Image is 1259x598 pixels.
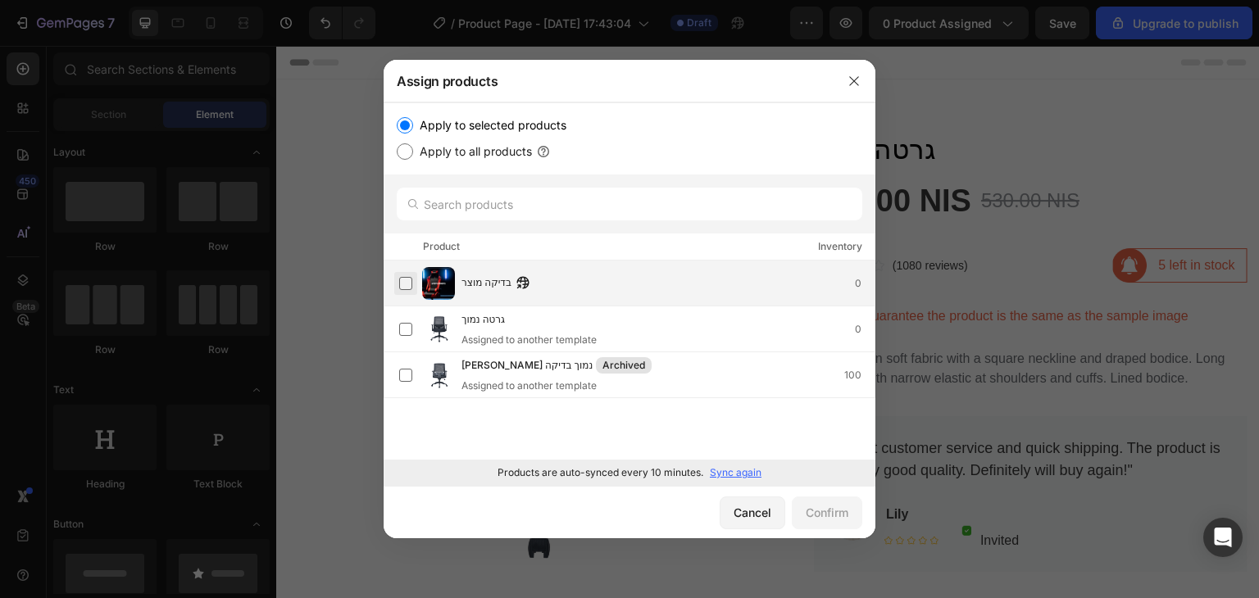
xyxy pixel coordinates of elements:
[397,188,862,220] input: Search products
[461,378,678,393] div: Assigned to another template
[792,496,862,529] button: Confirm
[461,333,597,347] div: Assigned to another template
[806,504,848,521] div: Confirm
[557,457,595,494] img: Alt Image
[703,138,805,171] div: 530.00 NIS
[422,313,455,346] img: product-img
[461,274,511,292] span: בדיקה מוצר
[422,359,455,392] img: product-img
[1203,518,1243,557] div: Open Intercom Messenger
[538,259,557,279] img: Alt Image
[883,210,959,229] p: 5 left in stock
[837,202,871,237] img: Alt Image
[461,357,593,375] span: [PERSON_NAME] נמוך בדיקה
[413,116,566,135] label: Apply to selected products
[384,60,833,102] div: Assign products
[616,211,692,229] p: (1080 reviews)
[596,357,652,374] div: Archived
[710,465,761,480] p: Sync again
[539,303,970,342] p: Short top in soft fabric with a square neckline and draped bodice. Long sleeves with narrow elast...
[855,275,875,292] div: 0
[818,238,862,255] div: Inventory
[720,496,785,529] button: Cancel
[704,485,743,505] p: Invited
[559,392,950,436] p: "Great customer service and quick shipping. The product is of very good quality. Definitely will ...
[855,321,875,338] div: 0
[610,459,743,478] p: Lily
[538,86,971,122] h1: גרטה נמוך
[844,367,875,383] div: 100
[422,267,455,300] img: product-img
[686,480,696,489] img: Alt Image
[423,238,460,255] div: Product
[566,260,912,280] p: We guarantee the product is the same as the sample image
[384,102,875,486] div: />
[461,311,505,329] span: גרטה נמוך
[498,465,703,480] p: Products are auto-synced every 10 minutes.
[734,504,771,521] div: Cancel
[538,135,697,176] div: 371.00 NIS
[413,142,532,161] label: Apply to all products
